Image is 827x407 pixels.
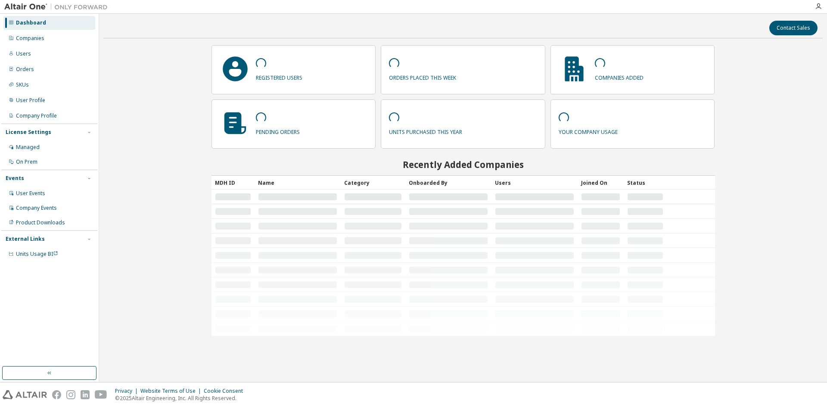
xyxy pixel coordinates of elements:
[16,158,37,165] div: On Prem
[389,126,462,136] p: units purchased this year
[559,126,618,136] p: your company usage
[627,176,663,190] div: Status
[16,250,58,258] span: Units Usage BI
[16,205,57,211] div: Company Events
[256,126,300,136] p: pending orders
[16,35,44,42] div: Companies
[6,175,24,182] div: Events
[115,388,140,395] div: Privacy
[16,19,46,26] div: Dashboard
[52,390,61,399] img: facebook.svg
[258,176,337,190] div: Name
[389,71,456,81] p: orders placed this week
[16,97,45,104] div: User Profile
[6,236,45,242] div: External Links
[140,388,204,395] div: Website Terms of Use
[3,390,47,399] img: altair_logo.svg
[256,71,302,81] p: registered users
[16,219,65,226] div: Product Downloads
[215,176,251,190] div: MDH ID
[16,50,31,57] div: Users
[204,388,248,395] div: Cookie Consent
[344,176,402,190] div: Category
[81,390,90,399] img: linkedin.svg
[409,176,488,190] div: Onboarded By
[16,190,45,197] div: User Events
[66,390,75,399] img: instagram.svg
[16,112,57,119] div: Company Profile
[495,176,574,190] div: Users
[769,21,818,35] button: Contact Sales
[16,144,40,151] div: Managed
[16,66,34,73] div: Orders
[4,3,112,11] img: Altair One
[16,81,29,88] div: SKUs
[211,159,715,170] h2: Recently Added Companies
[115,395,248,402] p: © 2025 Altair Engineering, Inc. All Rights Reserved.
[95,390,107,399] img: youtube.svg
[6,129,51,136] div: License Settings
[581,176,620,190] div: Joined On
[595,71,644,81] p: companies added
